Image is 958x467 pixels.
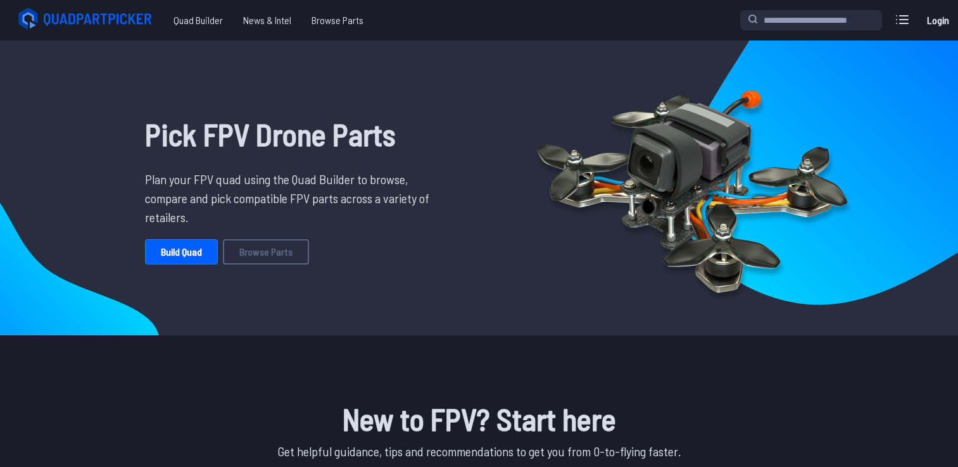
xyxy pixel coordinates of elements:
[135,442,824,461] p: Get helpful guidance, tips and recommendations to get you from 0-to-flying faster.
[233,8,301,33] a: News & Intel
[163,8,233,33] a: Quad Builder
[145,111,439,157] h1: Pick FPV Drone Parts
[301,8,374,33] a: Browse Parts
[135,396,824,442] h1: New to FPV? Start here
[145,239,218,265] a: Build Quad
[223,239,309,265] a: Browse Parts
[923,8,953,33] a: Login
[510,61,874,314] img: Quadcopter
[145,170,439,227] p: Plan your FPV quad using the Quad Builder to browse, compare and pick compatible FPV parts across...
